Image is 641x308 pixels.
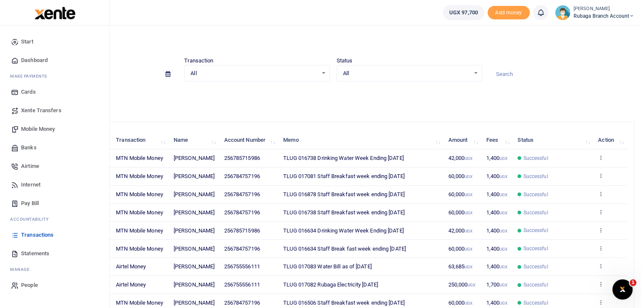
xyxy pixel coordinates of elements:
[7,276,102,294] a: People
[555,5,570,20] img: profile-user
[21,162,39,170] span: Airtime
[7,176,102,194] a: Internet
[467,283,475,287] small: UGX
[555,5,634,20] a: profile-user [PERSON_NAME] Rubaga branch account
[612,279,633,300] iframe: Intercom live chat
[486,155,507,161] span: 1,400
[32,36,634,46] h4: Transactions
[224,173,260,179] span: 256784757196
[499,229,507,233] small: UGX
[174,155,215,161] span: [PERSON_NAME]
[499,192,507,197] small: UGX
[481,131,513,149] th: Fees: activate to sort column ascending
[21,38,33,46] span: Start
[184,57,213,65] label: Transaction
[116,227,163,234] span: MTN Mobile Money
[224,263,260,270] span: 256755556111
[630,279,636,286] span: 1
[21,181,40,189] span: Internet
[489,67,634,81] input: Search
[116,155,163,161] span: MTN Mobile Money
[279,131,443,149] th: Memo: activate to sort column ascending
[116,246,163,252] span: MTN Mobile Money
[448,209,472,216] span: 60,000
[32,92,634,100] p: Download
[283,191,405,197] span: TLUG 016878 Staff Breakfast week ending [DATE]
[21,106,62,115] span: Xente Transfers
[523,173,548,180] span: Successful
[343,69,470,78] span: All
[464,174,472,179] small: UGX
[14,73,47,79] span: ake Payments
[283,263,372,270] span: TLUG 017083 Water Bill as of [DATE]
[523,227,548,234] span: Successful
[21,281,38,289] span: People
[21,249,49,258] span: Statements
[174,209,215,216] span: [PERSON_NAME]
[486,173,507,179] span: 1,400
[224,209,260,216] span: 256784757196
[7,70,102,83] li: M
[448,300,472,306] span: 60,000
[499,283,507,287] small: UGX
[486,227,507,234] span: 1,400
[523,299,548,307] span: Successful
[443,131,481,149] th: Amount: activate to sort column ascending
[464,192,472,197] small: UGX
[21,125,55,133] span: Mobile Money
[464,229,472,233] small: UGX
[7,138,102,157] a: Banks
[464,301,472,305] small: UGX
[488,6,530,20] span: Add money
[283,281,378,288] span: TLUG 017082 Rubaga Electricity [DATE]
[283,155,404,161] span: TLUG 016738 Drinking Water Week Ending [DATE]
[499,301,507,305] small: UGX
[7,83,102,101] a: Cards
[34,9,75,16] a: logo-small logo-large logo-large
[21,199,39,208] span: Pay Bill
[224,155,260,161] span: 256785715986
[499,247,507,251] small: UGX
[448,263,472,270] span: 63,685
[116,300,163,306] span: MTN Mobile Money
[523,263,548,270] span: Successful
[523,191,548,198] span: Successful
[448,246,472,252] span: 60,000
[283,173,405,179] span: TLUG 017081 Staff Breakfast week ending [DATE]
[449,8,478,17] span: UGX 97,700
[464,247,472,251] small: UGX
[116,263,146,270] span: Airtel Money
[111,131,169,149] th: Transaction: activate to sort column ascending
[21,88,36,96] span: Cards
[486,281,507,288] span: 1,700
[486,300,507,306] span: 1,400
[440,5,488,20] li: Wallet ballance
[224,281,260,288] span: 256755556111
[283,209,405,216] span: TLUG 016738 Staff Breakfast week ending [DATE]
[7,244,102,263] a: Statements
[116,209,163,216] span: MTN Mobile Money
[35,7,75,19] img: logo-large
[574,5,634,13] small: [PERSON_NAME]
[21,56,48,65] span: Dashboard
[337,57,353,65] label: Status
[7,213,102,226] li: Ac
[7,194,102,213] a: Pay Bill
[174,263,215,270] span: [PERSON_NAME]
[7,157,102,176] a: Airtime
[488,9,530,15] a: Add money
[523,154,548,162] span: Successful
[14,266,30,273] span: anage
[224,191,260,197] span: 256784757196
[488,6,530,20] li: Toup your wallet
[283,246,406,252] span: TLUG 016634 Staff Break fast week ending [DATE]
[499,265,507,269] small: UGX
[448,173,472,179] span: 60,000
[464,156,472,161] small: UGX
[7,120,102,138] a: Mobile Money
[448,281,475,288] span: 250,000
[499,156,507,161] small: UGX
[224,300,260,306] span: 256784757196
[7,101,102,120] a: Xente Transfers
[523,245,548,252] span: Successful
